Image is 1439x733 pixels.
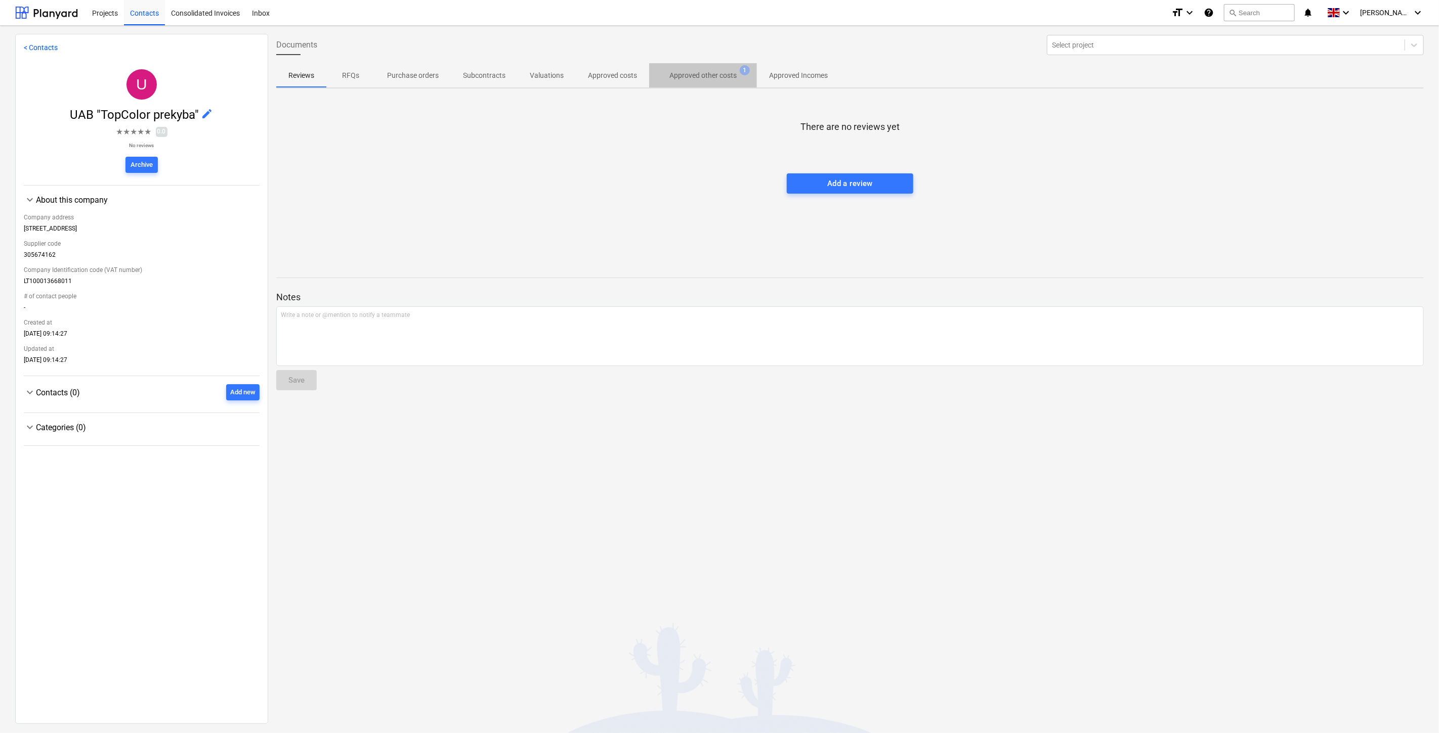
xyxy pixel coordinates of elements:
i: keyboard_arrow_down [1340,7,1352,19]
div: Archive [131,159,153,171]
div: UAB [126,69,157,100]
p: Reviews [288,70,314,81]
div: - [24,304,260,315]
span: search [1229,9,1237,17]
div: 305674162 [24,251,260,262]
div: [STREET_ADDRESS] [24,225,260,236]
div: Categories (0) [24,421,260,433]
p: Purchase orders [387,70,439,81]
div: Add new [230,387,256,398]
span: edit [201,108,214,120]
span: ★ [145,126,152,138]
span: ★ [123,126,131,138]
div: About this company [24,206,260,368]
div: Company Identification code (VAT number) [24,262,260,278]
div: About this company [36,195,260,205]
div: Company address [24,210,260,225]
span: 0.0 [156,127,167,136]
div: About this company [24,194,260,206]
i: notifications [1303,7,1313,19]
p: No reviews [116,142,167,149]
p: Subcontracts [463,70,505,81]
i: Knowledge base [1204,7,1214,19]
span: [PERSON_NAME] [1360,9,1411,17]
span: ★ [138,126,145,138]
span: U [136,76,147,93]
button: Search [1224,4,1295,21]
p: Approved Incomes [769,70,828,81]
i: format_size [1171,7,1183,19]
div: LT100013668011 [24,278,260,289]
p: Approved costs [588,70,637,81]
span: keyboard_arrow_down [24,421,36,433]
div: Categories (0) [24,433,260,437]
div: Supplier code [24,236,260,251]
p: Valuations [530,70,564,81]
span: ★ [116,126,123,138]
div: [DATE] 09:14:27 [24,330,260,341]
iframe: Chat Widget [1388,684,1439,733]
a: < Contacts [24,43,58,52]
div: Contacts (0)Add new [24,384,260,400]
span: UAB "TopColor prekyba" [70,108,201,122]
div: Created at [24,315,260,330]
span: 1 [740,65,750,75]
div: [DATE] 09:14:27 [24,356,260,368]
button: Archive [125,157,158,173]
span: keyboard_arrow_down [24,194,36,206]
span: ★ [131,126,138,138]
span: keyboard_arrow_down [24,386,36,398]
i: keyboard_arrow_down [1183,7,1196,19]
button: Add new [226,384,260,400]
button: Add a review [787,173,913,194]
p: There are no reviews yet [800,121,900,133]
p: Approved other costs [669,70,737,81]
p: Notes [276,291,1424,303]
div: Categories (0) [36,423,260,432]
div: Updated at [24,341,260,356]
span: Contacts (0) [36,388,80,397]
div: # of contact people [24,289,260,304]
p: RFQs [338,70,363,81]
div: Add a review [827,177,873,190]
span: Documents [276,39,317,51]
i: keyboard_arrow_down [1412,7,1424,19]
div: Contacts (0)Add new [24,400,260,404]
